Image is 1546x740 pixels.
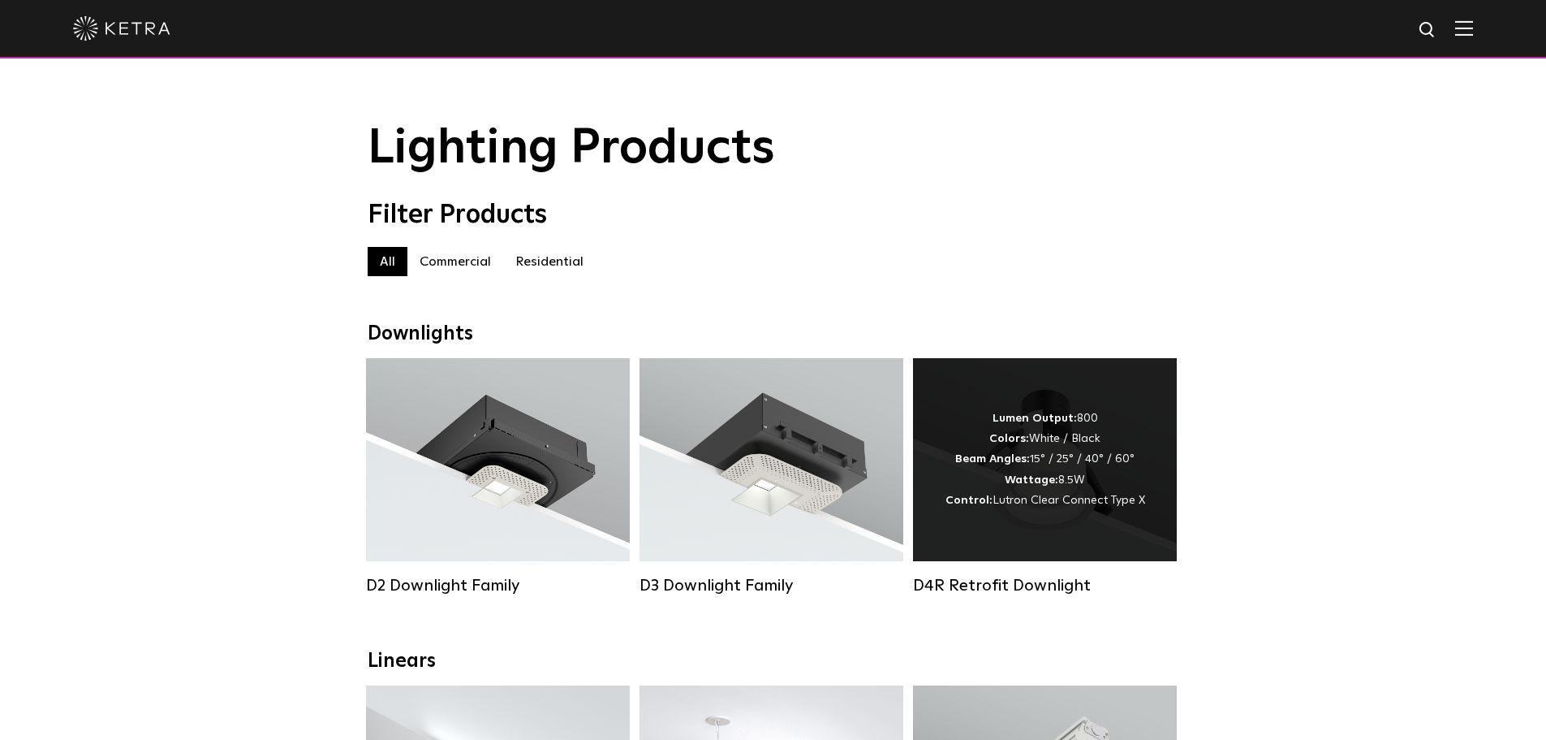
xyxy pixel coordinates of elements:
[913,358,1177,595] a: D4R Retrofit Downlight Lumen Output:800Colors:White / BlackBeam Angles:15° / 25° / 40° / 60°Watta...
[913,576,1177,595] div: D4R Retrofit Downlight
[368,200,1179,231] div: Filter Products
[945,495,993,506] strong: Control:
[368,650,1179,673] div: Linears
[955,453,1030,465] strong: Beam Angles:
[640,358,903,595] a: D3 Downlight Family Lumen Output:700 / 900 / 1100Colors:White / Black / Silver / Bronze / Paintab...
[368,247,407,276] label: All
[73,16,170,41] img: ketra-logo-2019-white
[368,124,775,173] span: Lighting Products
[640,576,903,595] div: D3 Downlight Family
[368,322,1179,346] div: Downlights
[366,358,630,595] a: D2 Downlight Family Lumen Output:1200Colors:White / Black / Gloss Black / Silver / Bronze / Silve...
[366,576,630,595] div: D2 Downlight Family
[1005,474,1058,486] strong: Wattage:
[993,495,1145,506] span: Lutron Clear Connect Type X
[1455,20,1473,36] img: Hamburger%20Nav.svg
[945,409,1145,511] div: 800 White / Black 15° / 25° / 40° / 60° 8.5W
[993,413,1077,424] strong: Lumen Output:
[407,247,503,276] label: Commercial
[1418,20,1438,41] img: search icon
[989,433,1029,444] strong: Colors:
[503,247,596,276] label: Residential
